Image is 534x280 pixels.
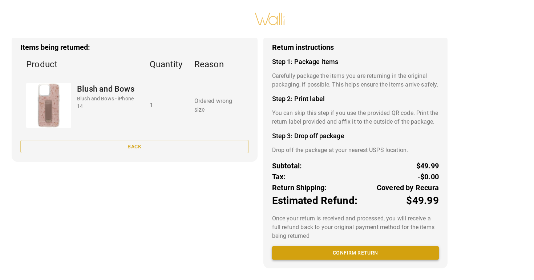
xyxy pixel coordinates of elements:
p: Carefully package the items you are returning in the original packaging, if possible. This helps ... [272,72,439,89]
h4: Step 2: Print label [272,95,439,103]
img: walli-inc.myshopify.com [254,3,286,35]
button: Confirm return [272,246,439,260]
p: Covered by Recura [377,182,439,193]
p: You can skip this step if you use the provided QR code. Print the return label provided and affix... [272,109,439,126]
p: -$0.00 [417,171,439,182]
p: Tax: [272,171,286,182]
p: Ordered wrong size [194,97,243,114]
h3: Items being returned: [20,43,249,52]
p: Blush and Bows - iPhone 14 [77,95,138,110]
h4: Step 3: Drop off package [272,132,439,140]
p: 1 [150,101,183,110]
button: Back [20,140,249,153]
p: Return Shipping: [272,182,327,193]
p: Blush and Bows [77,83,138,95]
h3: Return instructions [272,43,439,52]
p: Quantity [150,58,183,71]
p: Drop off the package at your nearest USPS location. [272,146,439,155]
p: Subtotal: [272,160,302,171]
p: Estimated Refund: [272,193,357,208]
p: Once your return is received and processed, you will receive a full refund back to your original ... [272,214,439,240]
p: Product [26,58,138,71]
p: Reason [194,58,243,71]
p: $49.99 [406,193,439,208]
h4: Step 1: Package items [272,58,439,66]
p: $49.99 [416,160,439,171]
